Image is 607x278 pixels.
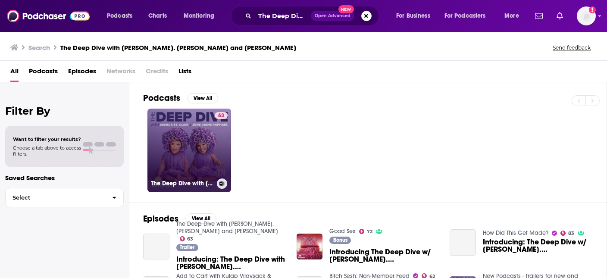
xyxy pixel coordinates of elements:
button: open menu [439,9,498,23]
h3: The Deep Dive with [PERSON_NAME]. [PERSON_NAME] and [PERSON_NAME] [60,44,296,52]
span: Want to filter your results? [13,136,81,142]
a: How Did This Get Made? [483,229,548,237]
button: Send feedback [550,44,593,51]
span: For Podcasters [444,10,486,22]
svg: Add a profile image [589,6,596,13]
h3: The Deep Dive with [PERSON_NAME]. [PERSON_NAME] and [PERSON_NAME] [151,180,213,187]
span: Podcasts [107,10,132,22]
span: For Business [396,10,430,22]
div: Search podcasts, credits, & more... [239,6,387,26]
a: The Deep Dive with Jessica St. Clair and June Diane Raphael [176,220,278,235]
span: Credits [146,64,168,82]
img: Introducing The Deep Dive w/ Jessica St. Clair & June Diane Raphael [297,234,323,260]
img: User Profile [577,6,596,25]
a: Introducing The Deep Dive w/ Jessica St. Clair & June Diane Raphael [329,248,439,263]
span: Networks [106,64,135,82]
span: 63 [187,237,193,241]
span: Choose a tab above to access filters. [13,145,81,157]
a: All [10,64,19,82]
a: Show notifications dropdown [553,9,566,23]
h3: Search [28,44,50,52]
a: Podcasts [29,64,58,82]
button: open menu [390,9,441,23]
span: Introducing: The Deep Dive with [PERSON_NAME]. [PERSON_NAME] and [PERSON_NAME] [176,256,286,270]
span: Charts [148,10,167,22]
span: New [338,5,354,13]
a: Charts [143,9,172,23]
button: Select [5,188,124,207]
img: Podchaser - Follow, Share and Rate Podcasts [7,8,90,24]
span: Trailer [180,245,194,250]
p: Saved Searches [5,174,124,182]
span: Logged in as emma.garth [577,6,596,25]
span: Select [6,195,105,200]
span: 83 [568,231,574,235]
button: open menu [101,9,144,23]
a: PodcastsView All [143,93,218,103]
button: Open AdvancedNew [311,11,354,21]
a: Lists [178,64,191,82]
span: Open Advanced [315,14,350,18]
a: 63 [180,236,194,241]
a: Introducing: The Deep Dive with Jessica St. Clair and June Diane Raphael [176,256,286,270]
a: 63The Deep Dive with [PERSON_NAME]. [PERSON_NAME] and [PERSON_NAME] [147,109,231,192]
span: Bonus [333,237,347,243]
span: Introducing: The Deep Dive w/ [PERSON_NAME]. [PERSON_NAME] and [PERSON_NAME] [483,238,593,253]
a: Introducing: The Deep Dive w/ Jessica St. Clair and June Diane Raphael [450,229,476,256]
button: View All [187,93,218,103]
input: Search podcasts, credits, & more... [255,9,311,23]
button: open menu [498,9,530,23]
a: Introducing: The Deep Dive w/ Jessica St. Clair and June Diane Raphael [483,238,593,253]
span: 63 [218,112,224,120]
button: Show profile menu [577,6,596,25]
a: 72 [359,229,372,234]
a: Episodes [68,64,96,82]
a: 83 [560,231,574,236]
a: Good Sex [329,228,356,235]
h2: Podcasts [143,93,180,103]
h2: Episodes [143,213,178,224]
h2: Filter By [5,105,124,117]
span: More [504,10,519,22]
button: open menu [178,9,225,23]
a: 63 [215,112,228,119]
span: Introducing The Deep Dive w/ [PERSON_NAME]. [PERSON_NAME] & [PERSON_NAME] [329,248,439,263]
span: 72 [367,230,372,234]
a: Introducing: The Deep Dive with Jessica St. Clair and June Diane Raphael [143,234,169,260]
button: View All [185,213,216,224]
a: Show notifications dropdown [532,9,546,23]
span: Monitoring [184,10,214,22]
a: EpisodesView All [143,213,216,224]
